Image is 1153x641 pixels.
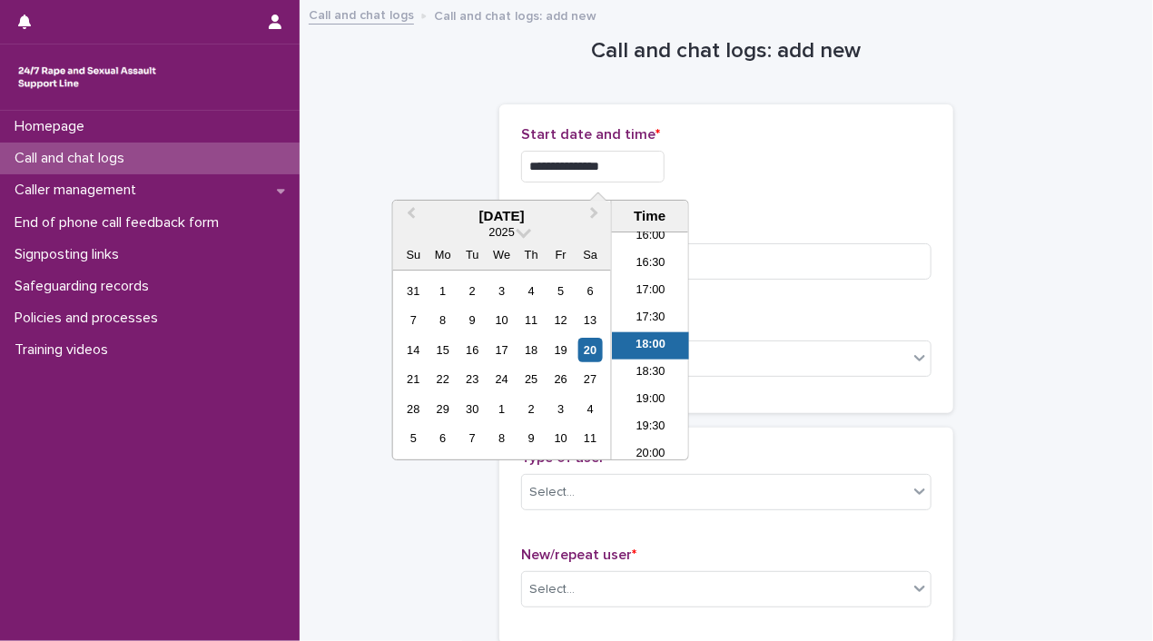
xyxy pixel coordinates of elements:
div: Choose Saturday, September 20th, 2025 [578,338,603,362]
div: Choose Thursday, September 11th, 2025 [519,308,544,332]
span: New/repeat user [521,547,636,562]
div: Choose Sunday, October 5th, 2025 [401,426,426,450]
div: Choose Tuesday, September 16th, 2025 [460,338,485,362]
div: Choose Monday, September 1st, 2025 [430,279,455,303]
div: month 2025-09 [399,276,605,453]
div: Choose Monday, September 22nd, 2025 [430,367,455,391]
div: Choose Friday, October 10th, 2025 [548,426,573,450]
div: Choose Monday, September 8th, 2025 [430,308,455,332]
div: Choose Sunday, September 14th, 2025 [401,338,426,362]
p: Policies and processes [7,310,172,327]
div: Choose Thursday, October 9th, 2025 [519,426,544,450]
div: Choose Tuesday, September 30th, 2025 [460,397,485,421]
a: Call and chat logs [309,4,414,25]
li: 16:30 [612,251,689,278]
li: 19:00 [612,387,689,414]
p: Signposting links [7,246,133,263]
div: Choose Tuesday, October 7th, 2025 [460,426,485,450]
span: Start date and time [521,127,660,142]
h1: Call and chat logs: add new [499,38,953,64]
div: Choose Sunday, August 31st, 2025 [401,279,426,303]
div: Choose Thursday, September 4th, 2025 [519,279,544,303]
div: Choose Monday, September 15th, 2025 [430,338,455,362]
div: Choose Monday, September 29th, 2025 [430,397,455,421]
div: Time [616,208,684,224]
li: 16:00 [612,223,689,251]
div: Choose Tuesday, September 2nd, 2025 [460,279,485,303]
div: Choose Friday, September 12th, 2025 [548,308,573,332]
img: rhQMoQhaT3yELyF149Cw [15,59,160,95]
div: Choose Thursday, September 25th, 2025 [519,367,544,391]
div: Sa [578,242,603,267]
div: Mo [430,242,455,267]
div: Choose Tuesday, September 23rd, 2025 [460,367,485,391]
p: Call and chat logs [7,150,139,167]
div: Tu [460,242,485,267]
span: Type of user [521,450,609,465]
li: 17:00 [612,278,689,305]
li: 17:30 [612,305,689,332]
div: We [489,242,514,267]
button: Previous Month [395,202,424,232]
div: Choose Monday, October 6th, 2025 [430,426,455,450]
div: Select... [529,483,575,502]
div: Choose Friday, September 19th, 2025 [548,338,573,362]
p: Call and chat logs: add new [434,5,596,25]
p: Caller management [7,182,151,199]
div: Select... [529,580,575,599]
span: 2025 [489,225,515,239]
div: Choose Wednesday, October 8th, 2025 [489,426,514,450]
div: Choose Saturday, September 13th, 2025 [578,308,603,332]
li: 18:00 [612,332,689,360]
div: Th [519,242,544,267]
div: Choose Saturday, September 27th, 2025 [578,367,603,391]
div: Choose Wednesday, September 17th, 2025 [489,338,514,362]
div: Choose Thursday, September 18th, 2025 [519,338,544,362]
p: Safeguarding records [7,278,163,295]
div: Choose Tuesday, September 9th, 2025 [460,308,485,332]
div: Choose Wednesday, September 10th, 2025 [489,308,514,332]
div: Choose Saturday, October 11th, 2025 [578,426,603,450]
li: 19:30 [612,414,689,441]
div: Choose Friday, September 5th, 2025 [548,279,573,303]
div: Choose Wednesday, September 3rd, 2025 [489,279,514,303]
li: 20:00 [612,441,689,468]
div: Choose Friday, October 3rd, 2025 [548,397,573,421]
div: Fr [548,242,573,267]
button: Next Month [582,202,611,232]
p: End of phone call feedback form [7,214,233,232]
div: Su [401,242,426,267]
div: Choose Sunday, September 28th, 2025 [401,397,426,421]
div: Choose Sunday, September 21st, 2025 [401,367,426,391]
div: Choose Wednesday, October 1st, 2025 [489,397,514,421]
p: Training videos [7,341,123,359]
p: Homepage [7,118,99,135]
div: Choose Wednesday, September 24th, 2025 [489,367,514,391]
div: Choose Sunday, September 7th, 2025 [401,308,426,332]
div: Choose Thursday, October 2nd, 2025 [519,397,544,421]
div: Choose Friday, September 26th, 2025 [548,367,573,391]
div: Choose Saturday, September 6th, 2025 [578,279,603,303]
div: Choose Saturday, October 4th, 2025 [578,397,603,421]
div: [DATE] [393,208,611,224]
li: 18:30 [612,360,689,387]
